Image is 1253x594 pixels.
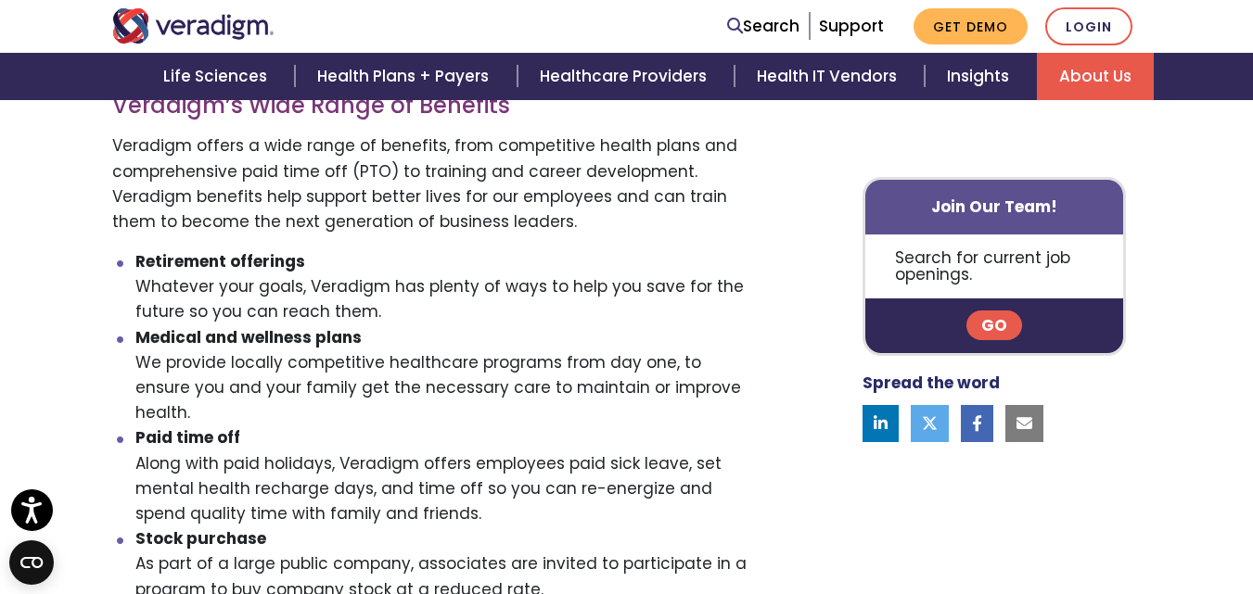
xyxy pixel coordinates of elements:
a: Get Demo [914,8,1028,44]
strong: Retirement offerings [135,250,305,272]
a: Search [727,14,799,39]
a: About Us [1037,53,1154,100]
p: Search for current job openings. [865,234,1124,298]
strong: Medical and wellness plans [135,326,362,348]
strong: Paid time off [135,426,240,449]
button: Open CMP widget [9,540,54,585]
strong: Stock purchase [135,527,266,550]
li: Whatever your goals, Veradigm has plenty of ways to help you save for the future so you can reach... [135,249,759,325]
a: Health IT Vendors [735,53,925,100]
li: We provide locally competitive healthcare programs from day one, to ensure you and your family ge... [135,325,759,426]
li: Along with paid holidays, Veradigm offers employees paid sick leave, set mental health recharge d... [135,425,759,526]
a: Health Plans + Payers [295,53,517,100]
a: Support [819,15,884,37]
a: Insights [925,53,1037,100]
img: Veradigm logo [112,8,275,44]
a: Go [966,311,1022,341]
a: Life Sciences [141,53,295,100]
strong: Spread the word [863,373,1000,395]
a: Login [1045,7,1132,45]
a: Healthcare Providers [518,53,735,100]
p: Veradigm offers a wide range of benefits, from competitive health plans and comprehensive paid ti... [112,133,759,234]
strong: Join Our Team! [931,196,1057,218]
h3: Veradigm’s Wide Range of Benefits [112,93,759,120]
